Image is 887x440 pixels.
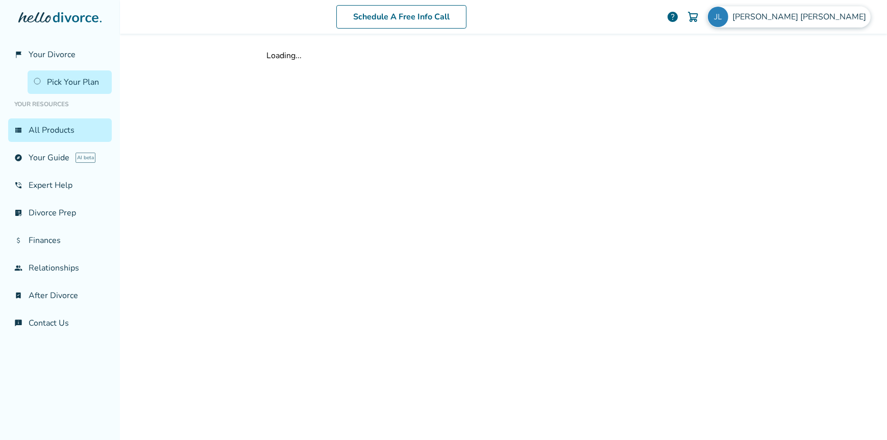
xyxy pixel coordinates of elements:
a: help [667,11,679,23]
span: list_alt_check [14,209,22,217]
a: Schedule A Free Info Call [336,5,466,29]
span: [PERSON_NAME] [PERSON_NAME] [732,11,870,22]
span: attach_money [14,236,22,245]
li: Your Resources [8,94,112,114]
a: groupRelationships [8,256,112,280]
div: Loading... [267,50,741,61]
a: chat_infoContact Us [8,311,112,335]
span: view_list [14,126,22,134]
a: exploreYour GuideAI beta [8,146,112,169]
span: explore [14,154,22,162]
span: Your Divorce [29,49,76,60]
iframe: Chat Widget [836,391,887,440]
span: chat_info [14,319,22,327]
img: Cart [687,11,699,23]
span: bookmark_check [14,291,22,300]
a: Pick Your Plan [28,70,112,94]
span: group [14,264,22,272]
a: phone_in_talkExpert Help [8,174,112,197]
img: landers@bedrockdivorce.com [708,7,728,27]
a: bookmark_checkAfter Divorce [8,284,112,307]
a: view_listAll Products [8,118,112,142]
a: list_alt_checkDivorce Prep [8,201,112,225]
a: attach_moneyFinances [8,229,112,252]
span: flag_2 [14,51,22,59]
a: flag_2Your Divorce [8,43,112,66]
span: AI beta [76,153,95,163]
span: phone_in_talk [14,181,22,189]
